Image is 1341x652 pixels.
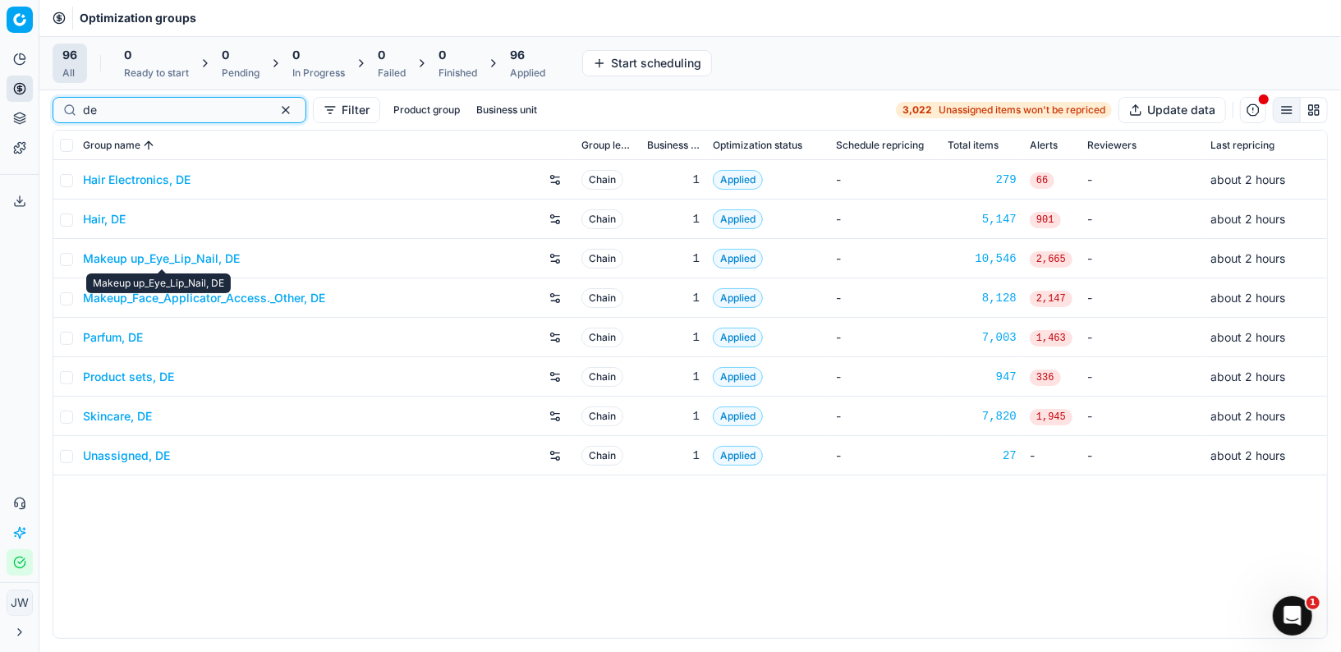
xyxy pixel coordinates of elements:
[581,288,623,308] span: Chain
[83,102,263,118] input: Search
[1081,436,1204,475] td: -
[313,97,380,123] button: Filter
[829,160,941,200] td: -
[83,172,191,188] a: Hair Electronics, DE
[647,369,700,385] div: 1
[1210,291,1285,305] span: about 2 hours
[1081,397,1204,436] td: -
[1030,291,1072,307] span: 2,147
[829,200,941,239] td: -
[939,103,1105,117] span: Unassigned items won't be repriced
[1210,448,1285,462] span: about 2 hours
[713,170,763,190] span: Applied
[1030,139,1058,152] span: Alerts
[581,249,623,269] span: Chain
[378,47,385,63] span: 0
[124,47,131,63] span: 0
[510,47,525,63] span: 96
[581,139,634,152] span: Group level
[1210,251,1285,265] span: about 2 hours
[439,67,477,80] div: Finished
[647,172,700,188] div: 1
[83,250,240,267] a: Makeup up_Eye_Lip_Nail, DE
[1081,318,1204,357] td: -
[1081,278,1204,318] td: -
[470,100,544,120] button: Business unit
[1210,139,1274,152] span: Last repricing
[1210,172,1285,186] span: about 2 hours
[902,103,932,117] strong: 3,022
[581,367,623,387] span: Chain
[439,47,446,63] span: 0
[83,139,140,152] span: Group name
[581,170,623,190] span: Chain
[948,172,1017,188] a: 279
[948,290,1017,306] a: 8,128
[948,250,1017,267] a: 10,546
[581,328,623,347] span: Chain
[948,448,1017,464] a: 27
[1030,330,1072,347] span: 1,463
[581,446,623,466] span: Chain
[829,436,941,475] td: -
[1118,97,1226,123] button: Update data
[948,329,1017,346] a: 7,003
[1210,330,1285,344] span: about 2 hours
[1081,200,1204,239] td: -
[948,369,1017,385] a: 947
[378,67,406,80] div: Failed
[948,211,1017,227] div: 5,147
[829,239,941,278] td: -
[647,290,700,306] div: 1
[222,67,259,80] div: Pending
[1210,409,1285,423] span: about 2 hours
[1087,139,1137,152] span: Reviewers
[647,211,700,227] div: 1
[83,408,152,425] a: Skincare, DE
[83,211,126,227] a: Hair, DE
[582,50,712,76] button: Start scheduling
[83,369,174,385] a: Product sets, DE
[387,100,466,120] button: Product group
[80,10,196,26] nav: breadcrumb
[581,406,623,426] span: Chain
[713,139,802,152] span: Optimization status
[1030,251,1072,268] span: 2,665
[1081,239,1204,278] td: -
[836,139,924,152] span: Schedule repricing
[1210,212,1285,226] span: about 2 hours
[829,357,941,397] td: -
[1081,160,1204,200] td: -
[292,47,300,63] span: 0
[292,67,345,80] div: In Progress
[713,209,763,229] span: Applied
[1030,409,1072,425] span: 1,945
[647,139,700,152] span: Business unit
[83,448,170,464] a: Unassigned, DE
[124,67,189,80] div: Ready to start
[829,318,941,357] td: -
[7,590,33,616] button: JW
[647,329,700,346] div: 1
[948,139,999,152] span: Total items
[1030,370,1061,386] span: 336
[140,137,157,154] button: Sorted by Group name ascending
[1081,357,1204,397] td: -
[1030,172,1054,189] span: 66
[80,10,196,26] span: Optimization groups
[948,408,1017,425] a: 7,820
[713,328,763,347] span: Applied
[1210,370,1285,383] span: about 2 hours
[713,249,763,269] span: Applied
[1023,436,1081,475] td: -
[7,590,32,615] span: JW
[896,102,1112,118] a: 3,022Unassigned items won't be repriced
[647,250,700,267] div: 1
[829,397,941,436] td: -
[86,273,231,293] div: Makeup up_Eye_Lip_Nail, DE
